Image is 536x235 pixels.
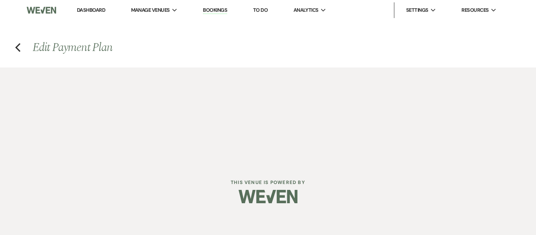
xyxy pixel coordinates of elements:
[239,183,297,210] img: Weven Logo
[77,7,105,13] a: Dashboard
[294,6,319,14] span: Analytics
[27,2,56,18] img: Weven Logo
[406,6,428,14] span: Settings
[203,7,227,14] a: Bookings
[33,38,113,56] span: Edit Payment Plan
[131,6,170,14] span: Manage Venues
[253,7,268,13] a: To Do
[461,6,489,14] span: Resources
